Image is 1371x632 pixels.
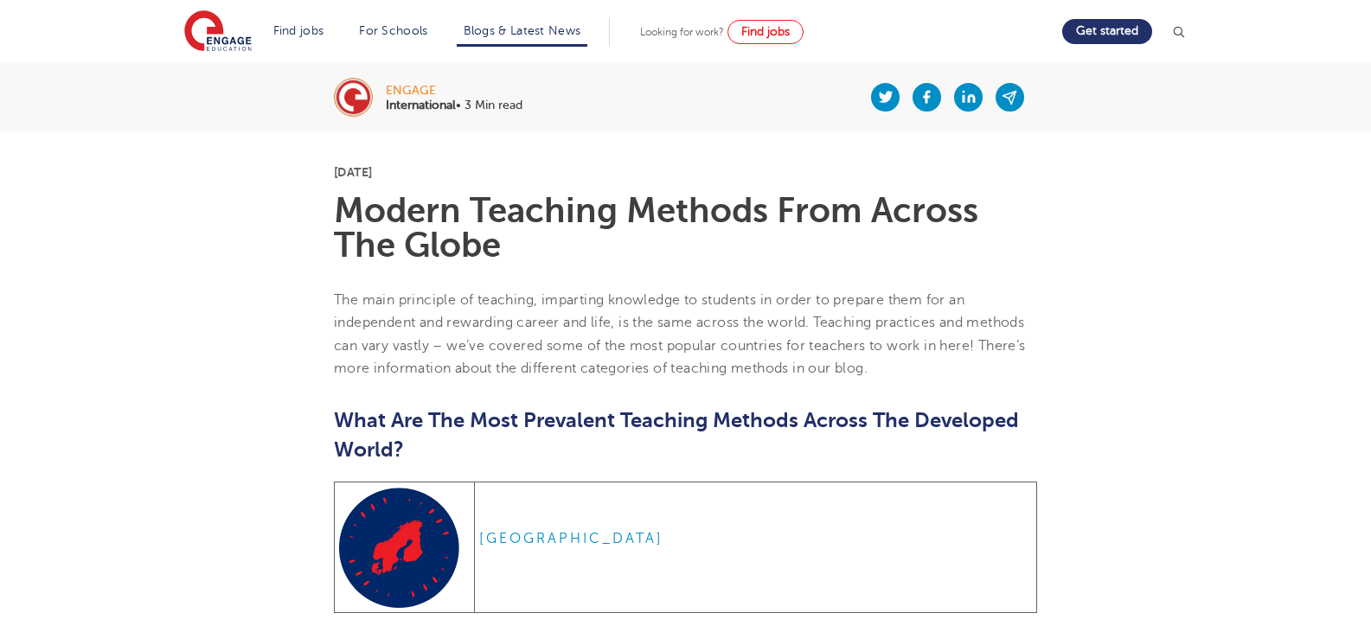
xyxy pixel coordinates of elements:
[334,292,1026,376] span: The main principle of teaching, imparting knowledge to students in order to prepare them for an i...
[184,10,252,54] img: Engage Education
[464,24,581,37] a: Blogs & Latest News
[334,405,1037,464] h2: What Are The Most Prevalent Teaching Methods Across The Developed World?
[741,25,790,38] span: Find jobs
[334,166,1037,178] p: [DATE]
[334,194,1037,263] h1: Modern Teaching Methods From Across The Globe
[386,85,522,97] div: engage
[386,99,522,112] p: • 3 Min read
[479,530,1032,547] h6: [GEOGRAPHIC_DATA]
[640,26,724,38] span: Looking for work?
[727,20,804,44] a: Find jobs
[386,99,456,112] b: International
[273,24,324,37] a: Find jobs
[1062,19,1152,44] a: Get started
[359,24,427,37] a: For Schools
